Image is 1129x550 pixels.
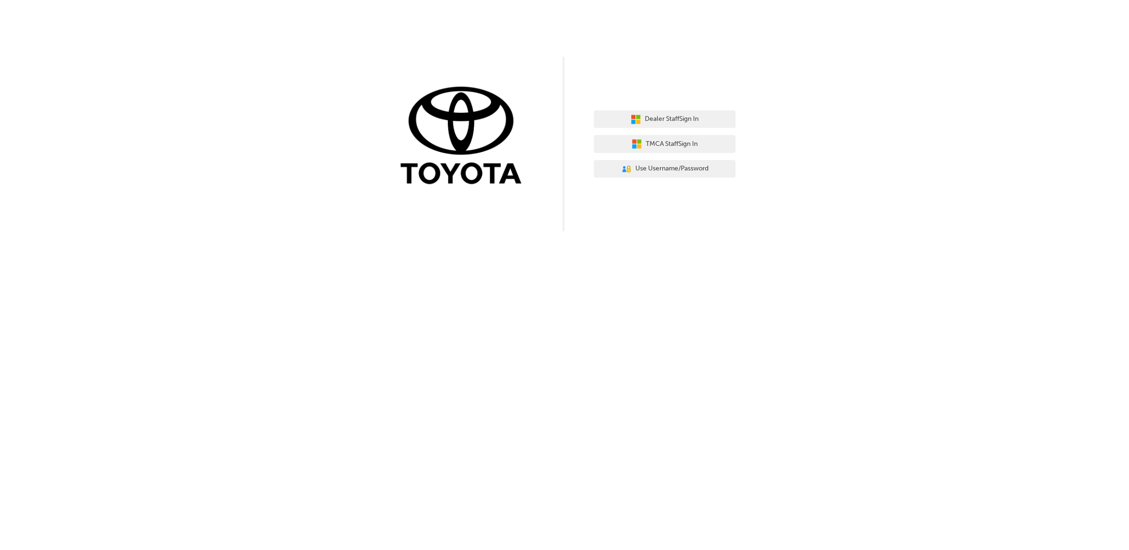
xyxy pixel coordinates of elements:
[594,160,736,178] button: Use Username/Password
[393,85,535,189] img: Trak
[646,139,698,150] span: TMCA Staff Sign In
[635,163,709,174] span: Use Username/Password
[645,114,699,125] span: Dealer Staff Sign In
[594,135,736,153] button: TMCA StaffSign In
[594,110,736,128] button: Dealer StaffSign In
